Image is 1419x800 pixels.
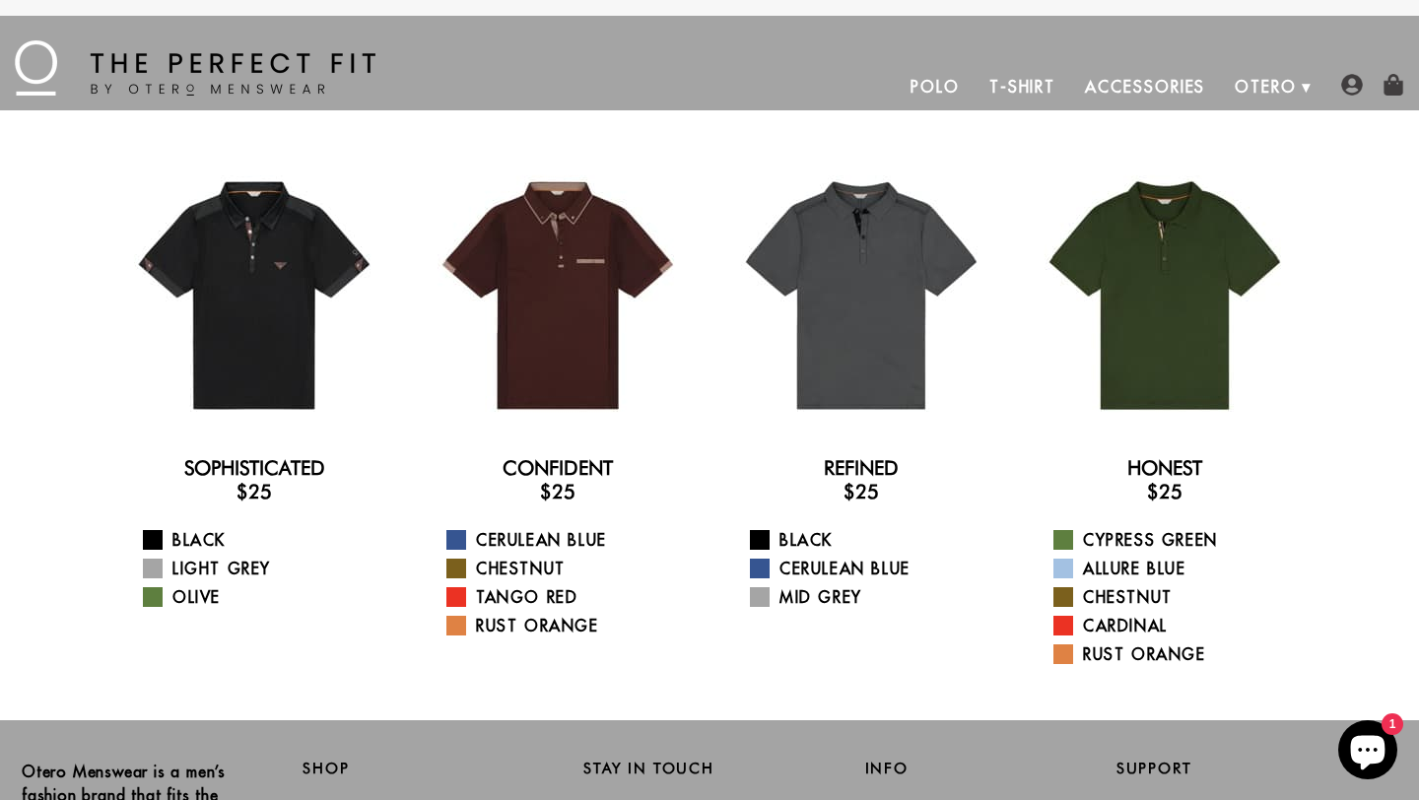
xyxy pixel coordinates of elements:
h2: Shop [303,760,554,777]
a: Accessories [1070,63,1220,110]
inbox-online-store-chat: Shopify online store chat [1332,720,1403,784]
a: Cerulean Blue [446,528,694,552]
a: Olive [143,585,390,609]
a: Rust Orange [446,614,694,637]
a: Cerulean Blue [750,557,997,580]
a: Rust Orange [1053,642,1301,666]
a: Allure Blue [1053,557,1301,580]
a: Tango Red [446,585,694,609]
a: Polo [896,63,975,110]
a: Black [143,528,390,552]
a: Sophisticated [184,456,325,480]
a: Honest [1127,456,1202,480]
h2: Support [1116,760,1397,777]
a: Chestnut [1053,585,1301,609]
a: Cypress Green [1053,528,1301,552]
a: Refined [824,456,899,480]
img: shopping-bag-icon.png [1383,74,1404,96]
a: Otero [1220,63,1312,110]
h2: Info [865,760,1116,777]
a: Chestnut [446,557,694,580]
a: Mid Grey [750,585,997,609]
a: Confident [503,456,613,480]
h3: $25 [725,480,997,503]
img: user-account-icon.png [1341,74,1363,96]
h3: $25 [1029,480,1301,503]
a: Light Grey [143,557,390,580]
h2: Stay in Touch [583,760,835,777]
a: Black [750,528,997,552]
h3: $25 [422,480,694,503]
img: The Perfect Fit - by Otero Menswear - Logo [15,40,375,96]
a: Cardinal [1053,614,1301,637]
h3: $25 [118,480,390,503]
a: T-Shirt [975,63,1070,110]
